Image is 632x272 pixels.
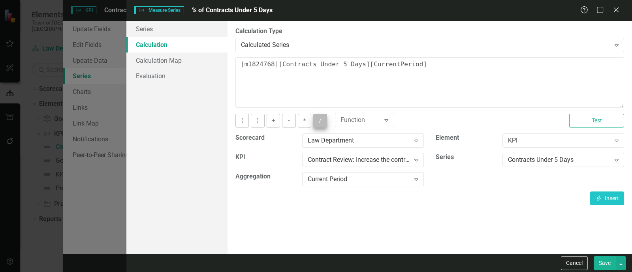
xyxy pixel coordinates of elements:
label: KPI [235,153,296,162]
button: Insert [590,191,624,205]
div: Current Period [308,175,410,184]
div: KPI [508,136,610,145]
a: Calculation [126,37,228,53]
button: ) [251,114,264,128]
button: Save [594,256,616,270]
div: Contracts Under 5 Days [508,156,610,165]
span: Measure Series [134,6,184,14]
a: Evaluation [126,68,228,84]
label: Calculation Type [235,27,624,36]
button: Test [569,114,624,128]
label: Element [436,133,497,143]
button: / [313,114,327,128]
button: ( [235,114,249,128]
div: Contract Review: Increase the contract turnaround time to 90% [DATE] or less by [DATE]. [308,156,410,165]
textarea: [m1824768][Contracts Under 5 Days][CurrentPeriod] [235,57,624,108]
span: % of Contracts Under 5 Days [192,6,273,14]
a: Series [126,21,228,37]
button: + [267,114,280,128]
a: Calculation Map [126,53,228,68]
div: Calculated Series [241,40,610,49]
label: Scorecard [235,133,296,143]
div: Law Department [308,136,410,145]
label: Series [436,153,497,162]
button: - [282,114,295,128]
label: Aggregation [235,172,296,181]
div: Function [340,116,380,125]
button: Cancel [561,256,588,270]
